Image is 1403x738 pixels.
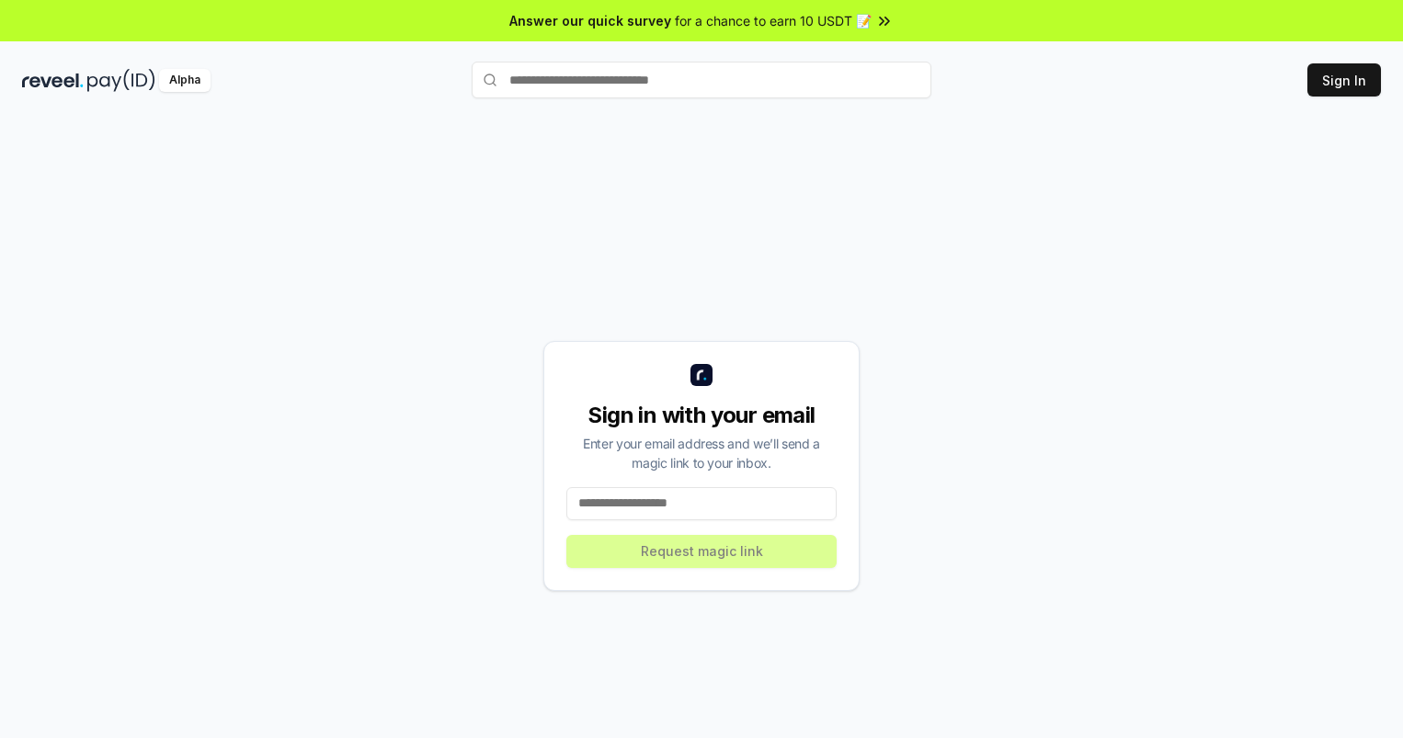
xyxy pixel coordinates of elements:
button: Sign In [1307,63,1381,97]
div: Enter your email address and we’ll send a magic link to your inbox. [566,434,837,472]
img: reveel_dark [22,69,84,92]
span: Answer our quick survey [509,11,671,30]
div: Sign in with your email [566,401,837,430]
img: pay_id [87,69,155,92]
img: logo_small [690,364,713,386]
span: for a chance to earn 10 USDT 📝 [675,11,872,30]
div: Alpha [159,69,211,92]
